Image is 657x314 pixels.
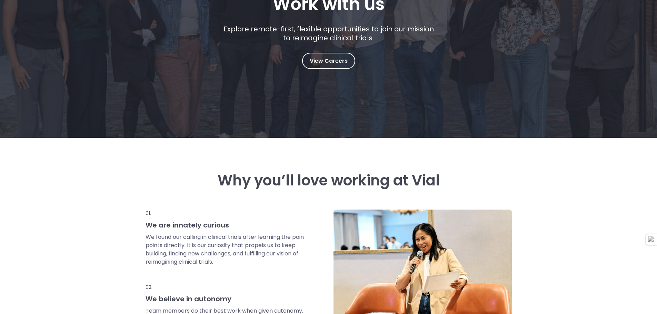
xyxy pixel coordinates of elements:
[146,221,305,230] h3: We are innately curious
[302,53,355,69] a: View Careers
[146,294,305,303] h3: We believe in autonomy
[146,283,305,291] p: 02.
[146,210,305,217] p: 01.
[221,24,436,42] p: Explore remote-first, flexible opportunities to join our mission to reimagine clinical trials.
[146,172,512,189] h3: Why you’ll love working at Vial
[146,233,305,266] p: We found our calling in clinical trials after learning the pain points directly. It is our curios...
[310,57,348,65] span: View Careers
